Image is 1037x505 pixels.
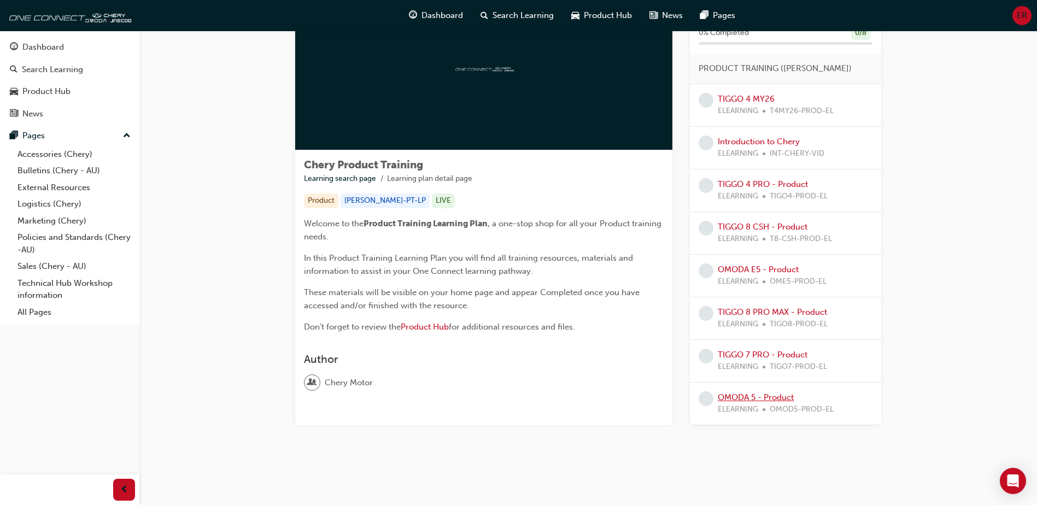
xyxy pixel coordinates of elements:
span: TIGO4-PROD-EL [770,190,828,203]
span: search-icon [10,65,17,75]
div: News [22,108,43,120]
span: learningRecordVerb_NONE-icon [699,178,713,193]
span: News [662,9,683,22]
span: user-icon [308,375,316,390]
span: PRODUCT TRAINING ([PERSON_NAME]) [699,62,852,75]
span: Product Hub [584,9,632,22]
span: learningRecordVerb_NONE-icon [699,221,713,236]
span: learningRecordVerb_NONE-icon [699,349,713,363]
span: ELEARNING [718,233,758,245]
div: [PERSON_NAME]-PT-LP [341,193,430,208]
span: up-icon [123,129,131,143]
span: ELEARNING [718,403,758,416]
span: OMOD5-PROD-EL [770,403,834,416]
h3: Author [304,353,664,366]
span: news-icon [10,109,18,119]
span: T4MY26-PROD-EL [770,105,834,118]
a: External Resources [13,179,135,196]
a: OMODA E5 - Product [718,265,799,274]
span: Chery Motor [325,377,373,389]
div: Pages [22,130,45,142]
span: Don't forget to review the [304,322,401,332]
span: ELEARNING [718,148,758,160]
span: search-icon [481,9,488,22]
a: Dashboard [4,37,135,57]
span: guage-icon [409,9,417,22]
a: Technical Hub Workshop information [13,275,135,304]
img: oneconnect [5,4,131,26]
div: LIVE [432,193,455,208]
span: ELEARNING [718,361,758,373]
span: INT-CHERY-VID [770,148,824,160]
span: learningRecordVerb_NONE-icon [699,136,713,150]
span: Dashboard [421,9,463,22]
a: Product Hub [401,322,449,332]
span: ELEARNING [718,105,758,118]
span: ELEARNING [718,190,758,203]
a: news-iconNews [641,4,692,27]
span: Pages [713,9,735,22]
div: Product [304,193,338,208]
button: ER [1012,6,1032,25]
span: These materials will be visible on your home page and appear Completed once you have accessed and... [304,287,642,310]
a: All Pages [13,304,135,321]
span: , a one-stop shop for all your Product training needs. [304,219,664,242]
span: TIGO8-PROD-EL [770,318,828,331]
span: 0 % Completed [699,27,749,39]
span: car-icon [571,9,579,22]
a: Learning search page [304,174,376,183]
span: for additional resources and files. [449,322,575,332]
a: search-iconSearch Learning [472,4,563,27]
span: Chery Product Training [304,158,423,171]
div: 0 / 8 [851,26,870,40]
span: learningRecordVerb_NONE-icon [699,93,713,108]
span: Product Training Learning Plan [364,219,488,228]
a: Product Hub [4,81,135,102]
li: Learning plan detail page [387,173,472,185]
button: Pages [4,126,135,146]
a: Search Learning [4,60,135,80]
span: ELEARNING [718,275,758,288]
span: Search Learning [493,9,554,22]
img: oneconnect [454,63,514,73]
a: Introduction to Chery [718,137,800,146]
a: Marketing (Chery) [13,213,135,230]
a: TIGGO 7 PRO - Product [718,350,807,360]
a: Bulletins (Chery - AU) [13,162,135,179]
div: Product Hub [22,85,71,98]
a: pages-iconPages [692,4,744,27]
a: TIGGO 4 MY26 [718,94,775,104]
span: ER [1017,9,1027,22]
span: learningRecordVerb_NONE-icon [699,263,713,278]
a: Policies and Standards (Chery -AU) [13,229,135,258]
span: news-icon [649,9,658,22]
span: learningRecordVerb_NONE-icon [699,391,713,406]
a: guage-iconDashboard [400,4,472,27]
a: TIGGO 8 CSH - Product [718,222,807,232]
span: car-icon [10,87,18,97]
span: guage-icon [10,43,18,52]
a: News [4,104,135,124]
span: OME5-PROD-EL [770,275,827,288]
span: T8-CSH-PROD-EL [770,233,832,245]
span: In this Product Training Learning Plan you will find all training resources, materials and inform... [304,253,635,276]
div: Open Intercom Messenger [1000,468,1026,494]
span: pages-icon [10,131,18,141]
a: Accessories (Chery) [13,146,135,163]
span: learningRecordVerb_NONE-icon [699,306,713,321]
span: pages-icon [700,9,708,22]
a: TIGGO 4 PRO - Product [718,179,808,189]
span: ELEARNING [718,318,758,331]
button: DashboardSearch LearningProduct HubNews [4,35,135,126]
span: prev-icon [120,483,128,497]
span: TIGO7-PROD-EL [770,361,827,373]
a: Logistics (Chery) [13,196,135,213]
a: car-iconProduct Hub [563,4,641,27]
div: Search Learning [22,63,83,76]
div: Dashboard [22,41,64,54]
a: OMODA 5 - Product [718,392,794,402]
span: Welcome to the [304,219,364,228]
